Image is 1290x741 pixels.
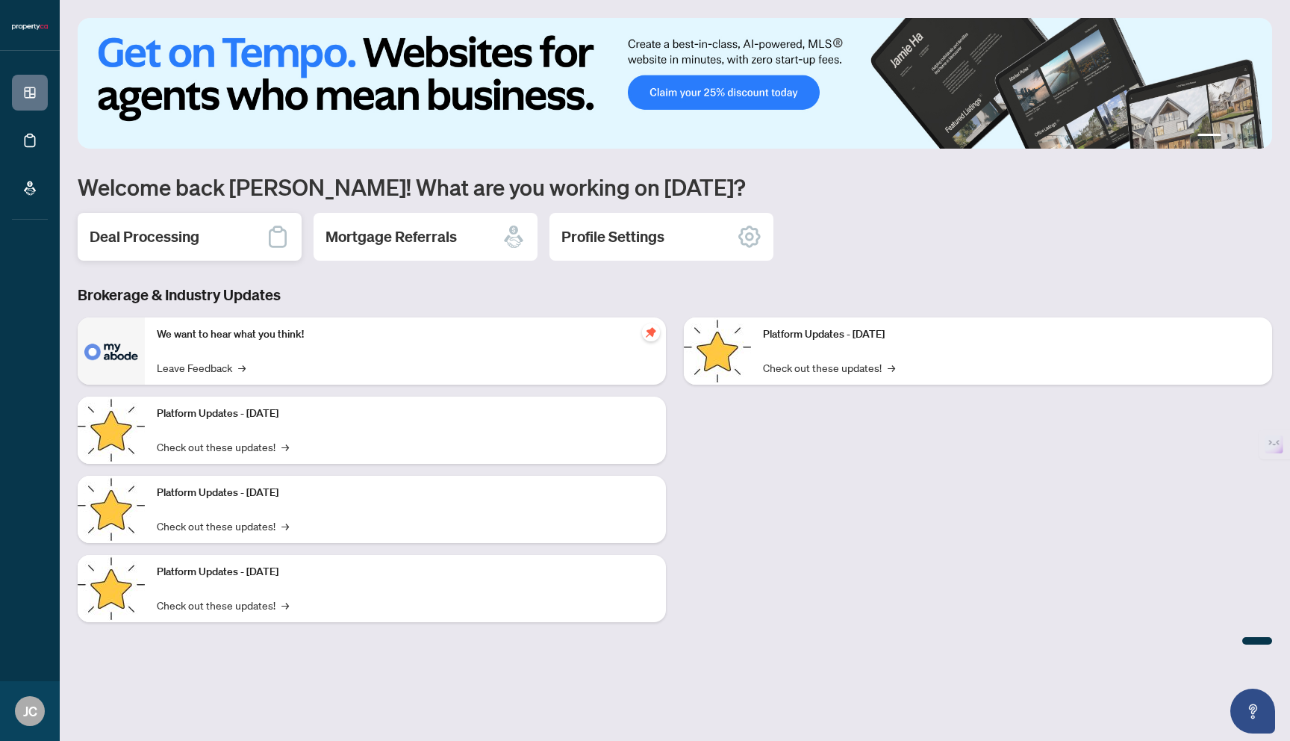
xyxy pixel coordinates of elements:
[1251,134,1257,140] button: 4
[90,226,199,247] h2: Deal Processing
[561,226,664,247] h2: Profile Settings
[642,323,660,341] span: pushpin
[157,406,654,422] p: Platform Updates - [DATE]
[1227,134,1233,140] button: 2
[78,555,145,622] img: Platform Updates - July 8, 2025
[157,564,654,580] p: Platform Updates - [DATE]
[78,173,1272,201] h1: Welcome back [PERSON_NAME]! What are you working on [DATE]?
[325,226,457,247] h2: Mortgage Referrals
[12,22,48,31] img: logo
[78,476,145,543] img: Platform Updates - July 21, 2025
[157,326,654,343] p: We want to hear what you think!
[78,317,145,385] img: We want to hear what you think!
[281,438,289,455] span: →
[78,18,1272,149] img: Slide 0
[1230,689,1275,734] button: Open asap
[157,518,289,534] a: Check out these updates!→
[23,701,37,722] span: JC
[281,518,289,534] span: →
[78,397,145,464] img: Platform Updates - September 16, 2025
[157,438,289,455] a: Check out these updates!→
[157,597,289,613] a: Check out these updates!→
[763,359,895,376] a: Check out these updates!→
[888,359,895,376] span: →
[78,285,1272,306] h3: Brokerage & Industry Updates
[157,359,246,376] a: Leave Feedback→
[1197,134,1221,140] button: 1
[157,485,654,501] p: Platform Updates - [DATE]
[238,359,246,376] span: →
[684,317,751,385] img: Platform Updates - June 23, 2025
[763,326,1260,343] p: Platform Updates - [DATE]
[281,597,289,613] span: →
[1239,134,1245,140] button: 3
